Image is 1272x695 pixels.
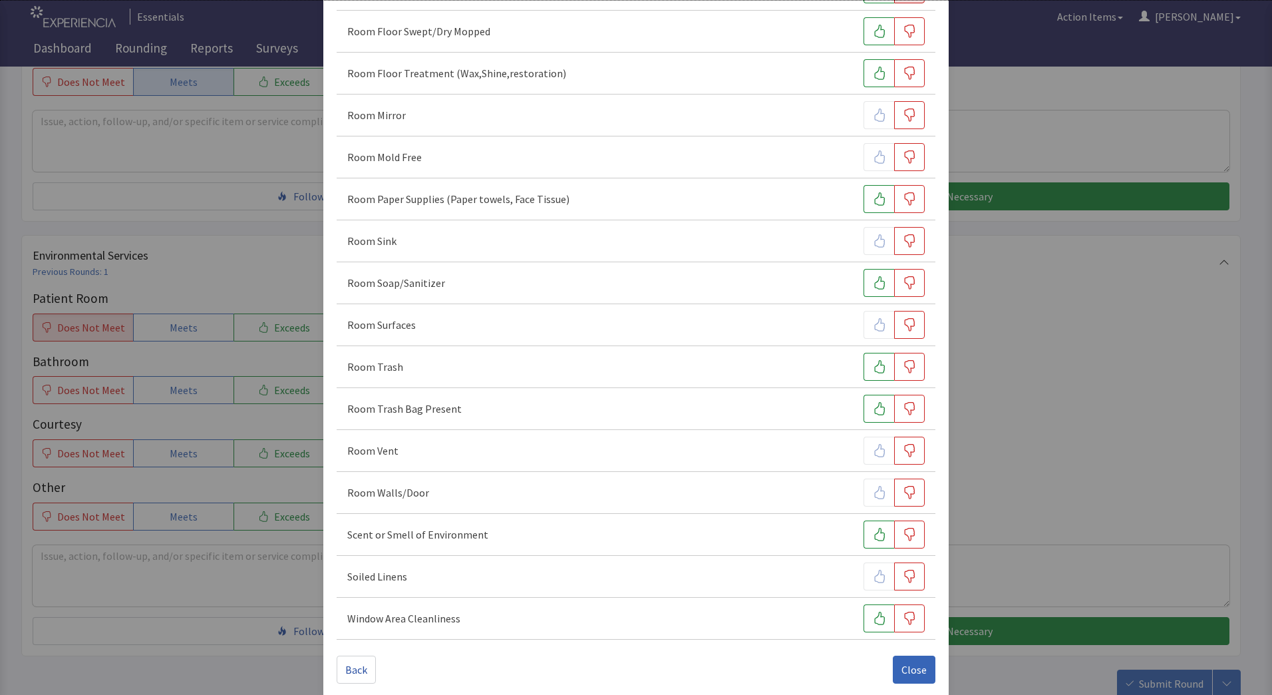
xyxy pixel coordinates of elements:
p: Room Trash [347,359,403,375]
button: Close [893,656,935,684]
p: Room Surfaces [347,317,416,333]
button: Back [337,656,376,684]
p: Room Walls/Door [347,485,429,501]
p: Room Floor Swept/Dry Mopped [347,23,490,39]
p: Room Vent [347,443,398,459]
p: Room Paper Supplies (Paper towels, Face Tissue) [347,191,569,207]
p: Room Sink [347,233,397,249]
p: Soiled Linens [347,569,407,584]
p: Scent or Smell of Environment [347,527,488,543]
p: Room Soap/Sanitizer [347,275,445,291]
p: Window Area Cleanliness [347,610,460,626]
span: Back [345,662,367,678]
span: Close [901,662,927,678]
p: Room Mirror [347,107,406,123]
p: Room Mold Free [347,149,422,165]
p: Room Floor Treatment (Wax,Shine,restoration) [347,65,566,81]
p: Room Trash Bag Present [347,401,462,417]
